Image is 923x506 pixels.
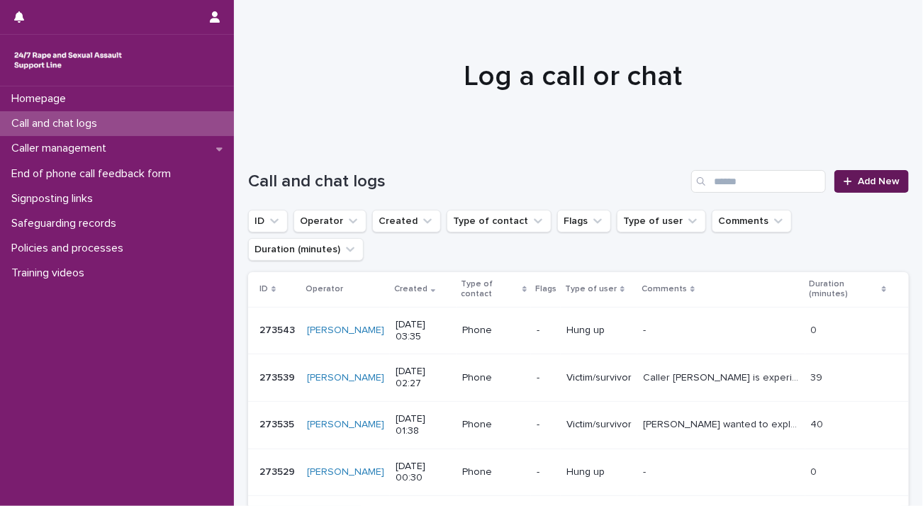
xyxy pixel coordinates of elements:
button: Duration (minutes) [248,238,364,261]
p: Created [394,281,427,297]
p: Type of user [565,281,617,297]
button: Type of contact [447,210,552,232]
p: [DATE] 03:35 [396,319,451,343]
input: Search [691,170,826,193]
p: 273543 [259,322,298,337]
tr: 273529273529 [PERSON_NAME] [DATE] 00:30Phone-Hung up-- 00 [248,449,909,496]
img: rhQMoQhaT3yELyF149Cw [11,46,125,74]
p: - [537,372,555,384]
button: Created [372,210,441,232]
button: Type of user [617,210,706,232]
p: Duration (minutes) [810,276,878,303]
p: - [537,466,555,478]
p: Homepage [6,92,77,106]
a: Add New [834,170,909,193]
p: End of phone call feedback form [6,167,182,181]
p: Caller management [6,142,118,155]
button: Flags [557,210,611,232]
a: [PERSON_NAME] [307,372,384,384]
p: Training videos [6,266,96,280]
p: - [643,322,649,337]
p: 39 [811,369,826,384]
p: Hung up [566,325,632,337]
p: Hung up [566,466,632,478]
p: 0 [811,463,820,478]
p: 0 [811,322,820,337]
p: Anon caller wanted to explore her trauma and its impact on her resulting in insomnia and a diffic... [643,416,802,431]
p: Type of contact [461,276,519,303]
p: [DATE] 01:38 [396,413,451,437]
span: Add New [858,176,900,186]
p: 40 [811,416,827,431]
p: Phone [462,466,525,478]
h1: Call and chat logs [248,172,686,192]
p: [DATE] 00:30 [396,461,451,485]
p: 273539 [259,369,298,384]
button: Comments [712,210,792,232]
p: - [643,463,649,478]
button: Operator [293,210,367,232]
p: Signposting links [6,192,104,206]
p: Comments [642,281,687,297]
h1: Log a call or chat [248,60,898,94]
button: ID [248,210,288,232]
p: - [537,325,555,337]
p: Victim/survivor [566,419,632,431]
p: Phone [462,325,525,337]
tr: 273543273543 [PERSON_NAME] [DATE] 03:35Phone-Hung up-- 00 [248,307,909,354]
p: Operator [306,281,343,297]
p: Victim/survivor [566,372,632,384]
p: Flags [535,281,556,297]
p: Call and chat logs [6,117,108,130]
p: Caller Jeanna is experiencing physical health problems that stemmed from her abuse. [643,369,802,384]
p: 273535 [259,416,297,431]
p: Policies and processes [6,242,135,255]
tr: 273535273535 [PERSON_NAME] [DATE] 01:38Phone-Victim/survivor[PERSON_NAME] wanted to explore her t... [248,401,909,449]
a: [PERSON_NAME] [307,466,384,478]
p: Phone [462,372,525,384]
p: [DATE] 02:27 [396,366,451,390]
tr: 273539273539 [PERSON_NAME] [DATE] 02:27Phone-Victim/survivorCaller [PERSON_NAME] is experiencing ... [248,354,909,402]
p: Safeguarding records [6,217,128,230]
a: [PERSON_NAME] [307,325,384,337]
a: [PERSON_NAME] [307,419,384,431]
p: Phone [462,419,525,431]
p: 273529 [259,463,298,478]
p: - [537,419,555,431]
p: ID [259,281,268,297]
